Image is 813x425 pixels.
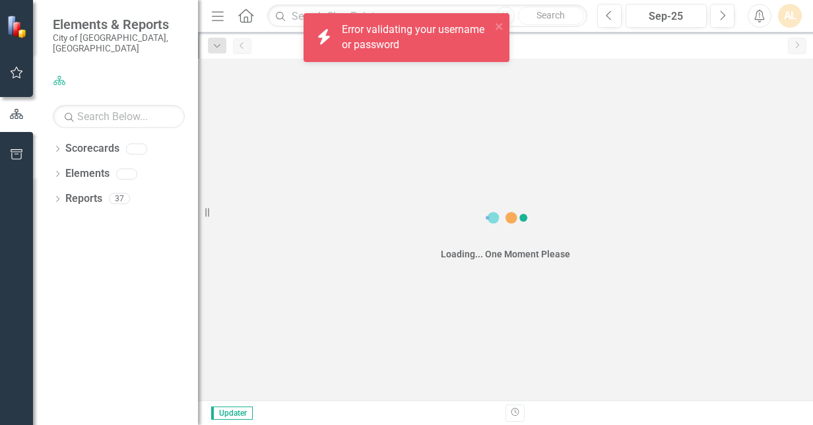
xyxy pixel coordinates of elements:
[630,9,702,24] div: Sep-25
[65,166,110,181] a: Elements
[109,193,130,205] div: 37
[53,16,185,32] span: Elements & Reports
[53,105,185,128] input: Search Below...
[518,7,584,25] button: Search
[626,4,707,28] button: Sep-25
[537,10,565,20] span: Search
[7,15,30,38] img: ClearPoint Strategy
[495,18,504,34] button: close
[211,407,253,420] span: Updater
[53,32,185,54] small: City of [GEOGRAPHIC_DATA], [GEOGRAPHIC_DATA]
[65,191,102,207] a: Reports
[342,22,491,53] div: Error validating your username or password
[65,141,119,156] a: Scorecards
[441,247,570,261] div: Loading... One Moment Please
[778,4,802,28] button: AL
[267,5,587,28] input: Search ClearPoint...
